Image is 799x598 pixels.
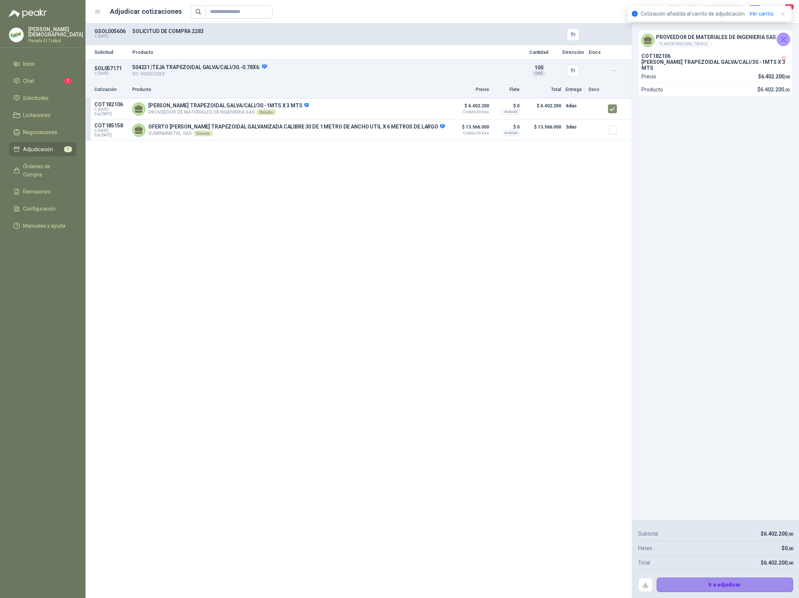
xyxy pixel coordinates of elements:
[132,64,516,71] p: 504231 | TEJA TRAPEZOIDAL GALVA/CALI/30.-0.78X6.
[9,108,77,122] a: Licitaciones
[749,10,774,18] a: Ver carrito
[757,85,790,94] p: $
[94,50,128,55] p: Solicitud
[9,9,47,18] img: Logo peakr
[641,72,656,81] p: Precio
[23,94,49,102] span: Solicitudes
[23,60,35,68] span: Inicio
[9,91,77,105] a: Solicitudes
[193,130,213,136] div: Directo
[94,112,128,116] span: Exp: [DATE]
[748,5,762,19] button: 1
[534,65,543,71] span: 100
[94,123,128,129] p: COT185158
[777,5,790,19] button: 12
[23,162,69,179] span: Órdenes de Compra
[494,101,520,110] p: $ 0
[641,59,790,71] p: [PERSON_NAME] TRAPEZOIDAL GALVA/CALI/30.-1MTS X 3 MTS
[94,71,128,76] p: C: [DATE]
[785,545,793,551] span: 0
[23,222,65,230] span: Manuales y ayuda
[784,88,790,92] span: ,00
[638,544,652,552] p: Fletes
[777,33,790,46] button: Cerrar
[787,546,793,551] span: ,00
[502,109,520,115] div: Incluido
[562,50,584,55] p: Dirección
[148,103,309,109] p: [PERSON_NAME] TRAPEZOIDAL GALVA/CALI/30.-1MTS X 3 MTS
[524,86,561,93] p: Total
[132,50,516,55] p: Producto
[452,101,489,114] p: $ 6.402.200
[23,205,56,213] span: Configuración
[638,30,793,50] div: PROVEEDOR DE MATERIALES DE INGENIERIA SASPLANTA PRINCIPAL TREBOL
[764,560,793,566] span: 6.402.200
[452,86,489,93] p: Precio
[760,87,790,92] span: 6.402.200
[132,28,516,34] p: SOLICITUD DE COMPRA 2283
[761,74,790,79] span: 6.402.200
[589,50,604,55] p: Docs
[638,559,650,567] p: Total
[761,530,793,538] p: $
[9,28,23,42] img: Company Logo
[638,530,658,538] p: Subtotal
[23,77,34,85] span: Chat
[9,142,77,156] a: Adjudicación1
[23,128,57,136] span: Negociaciones
[566,123,584,131] p: 3 días
[23,188,51,196] span: Remisiones
[132,71,516,78] p: SC-00002283
[110,6,182,17] h1: Adjudicar cotizaciones
[632,11,638,17] span: info-circle
[94,107,128,112] span: C: [DATE]
[520,50,557,55] p: Cantidad
[28,27,83,37] p: [PERSON_NAME] [DEMOGRAPHIC_DATA]
[787,561,793,566] span: ,00
[94,28,128,34] p: GSOL005606
[566,86,584,93] p: Entrega
[94,86,128,93] p: Cotización
[784,3,795,10] span: 12
[9,74,77,88] a: Chat1
[148,109,309,115] p: PROVEEDOR DE MATERIALES DE INGENIERIA SAS
[452,123,489,135] p: $ 13.566.000
[589,86,604,93] p: Docs
[94,129,128,133] span: C: [DATE]
[9,57,77,71] a: Inicio
[94,133,128,137] span: Exp: [DATE]
[532,71,546,77] div: UND
[566,101,584,110] p: 4 días
[657,578,793,592] button: Ir a adjudicar
[787,532,793,537] span: ,00
[452,131,489,135] span: Crédito 30 días
[758,72,790,81] p: $
[764,531,793,537] span: 6.402.200
[641,85,663,94] p: Producto
[94,34,128,39] p: C: [DATE]
[641,10,745,18] p: Cotización añadida al carrito de adjudicación
[452,110,489,114] span: Crédito 30 días
[94,101,128,107] p: COT182106
[656,33,776,41] h4: PROVEEDOR DE MATERIALES DE INGENIERIA SAS
[132,86,447,93] p: Producto
[494,123,520,131] p: $ 0
[64,78,72,84] span: 1
[782,544,793,552] p: $
[784,75,790,79] span: ,00
[9,185,77,199] a: Remisiones
[524,123,561,137] p: $ 13.566.000
[64,146,72,152] span: 1
[761,559,793,567] p: $
[94,65,128,71] p: SOL057171
[148,130,445,136] p: SUMINGMETAL SAS
[9,202,77,216] a: Configuración
[494,86,520,93] p: Flete
[656,41,712,47] div: PLANTA PRINCIPAL TREBOL
[9,159,77,182] a: Órdenes de Compra
[9,125,77,139] a: Negociaciones
[256,109,276,115] div: Directo
[28,39,83,43] p: Panela El Trébol
[23,145,53,153] span: Adjudicación
[23,111,51,119] span: Licitaciones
